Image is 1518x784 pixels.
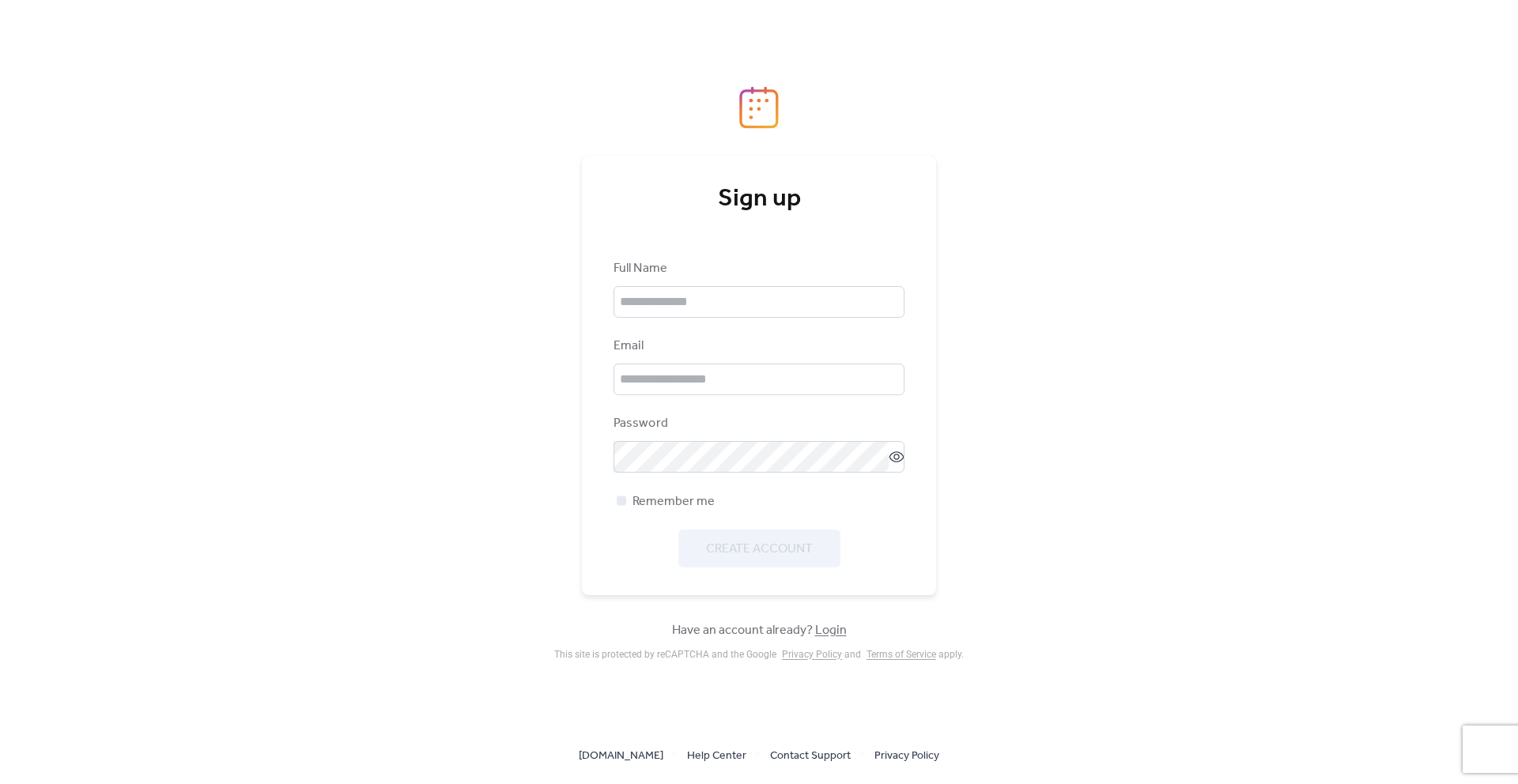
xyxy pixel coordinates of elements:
[874,745,939,765] a: Privacy Policy
[579,747,663,766] span: [DOMAIN_NAME]
[782,649,842,660] a: Privacy Policy
[687,747,746,766] span: Help Center
[770,745,851,765] a: Contact Support
[554,649,964,660] div: This site is protected by reCAPTCHA and the Google and apply .
[874,747,939,766] span: Privacy Policy
[672,621,847,640] span: Have an account already?
[687,745,746,765] a: Help Center
[614,414,901,433] div: Password
[614,259,901,278] div: Full Name
[739,86,779,129] img: logo
[614,183,904,215] div: Sign up
[632,492,715,511] span: Remember me
[815,618,847,643] a: Login
[614,337,901,356] div: Email
[579,745,663,765] a: [DOMAIN_NAME]
[770,747,851,766] span: Contact Support
[867,649,936,660] a: Terms of Service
